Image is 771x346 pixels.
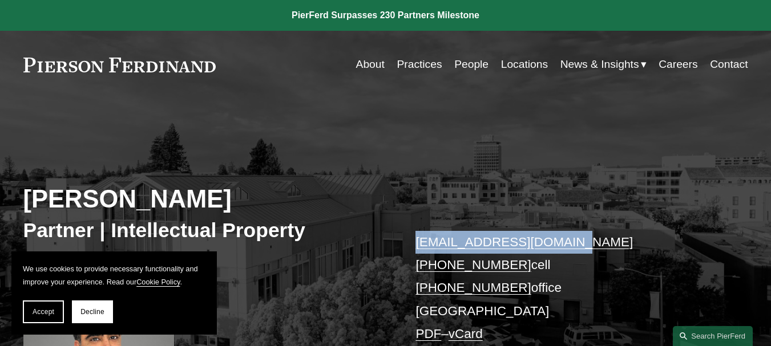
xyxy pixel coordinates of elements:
span: Accept [33,308,54,316]
span: Decline [80,308,104,316]
span: News & Insights [560,55,639,75]
a: Cookie Policy [136,278,180,286]
a: Practices [397,54,442,75]
p: cell office [GEOGRAPHIC_DATA] – [415,231,717,346]
a: folder dropdown [560,54,647,75]
a: People [454,54,489,75]
h2: [PERSON_NAME] [23,184,386,214]
a: vCard [449,327,483,341]
a: [PHONE_NUMBER] [415,280,531,295]
p: We use cookies to provide necessary functionality and improve your experience. Read our . [23,263,205,289]
a: [PHONE_NUMBER] [415,258,531,272]
a: Search this site [673,326,753,346]
button: Accept [23,300,64,323]
a: [EMAIL_ADDRESS][DOMAIN_NAME] [415,235,633,249]
h3: Partner | Intellectual Property [23,218,386,243]
a: PDF [415,327,441,341]
button: Decline [72,300,113,323]
section: Cookie banner [11,251,217,335]
a: Locations [501,54,548,75]
a: Careers [659,54,697,75]
a: Contact [710,54,748,75]
a: About [356,54,385,75]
